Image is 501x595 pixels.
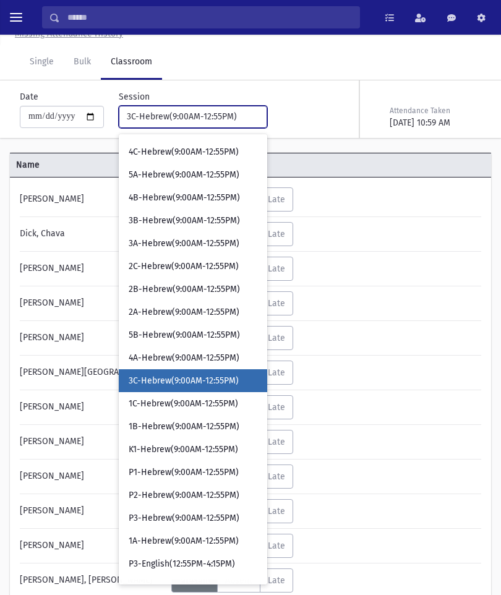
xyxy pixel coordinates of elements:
[119,90,150,103] label: Session
[10,28,123,39] a: Missing Attendance History
[129,260,239,273] span: 2C-Hebrew(9:00AM-12:55PM)
[390,105,479,116] div: Attendance Taken
[129,215,240,227] span: 3B-Hebrew(9:00AM-12:55PM)
[268,194,285,205] span: Late
[14,395,171,419] div: [PERSON_NAME]
[129,146,239,158] span: 4C-Hebrew(9:00AM-12:55PM)
[268,471,285,482] span: Late
[268,541,285,551] span: Late
[268,298,285,309] span: Late
[5,6,27,28] button: toggle menu
[14,430,171,454] div: [PERSON_NAME]
[390,116,479,129] div: [DATE] 10:59 AM
[129,192,240,204] span: 4B-Hebrew(9:00AM-12:55PM)
[10,158,170,171] span: Name
[101,45,162,80] a: Classroom
[14,534,171,558] div: [PERSON_NAME]
[268,402,285,413] span: Late
[14,222,171,246] div: Dick, Chava
[15,28,123,39] u: Missing Attendance History
[14,568,171,593] div: [PERSON_NAME], [PERSON_NAME]
[129,558,235,570] span: P3-English(12:55PM-4:15PM)
[14,361,171,385] div: [PERSON_NAME][GEOGRAPHIC_DATA]
[129,352,239,364] span: 4A-Hebrew(9:00AM-12:55PM)
[129,489,239,502] span: P2-Hebrew(9:00AM-12:55PM)
[268,263,285,274] span: Late
[268,229,285,239] span: Late
[268,506,285,516] span: Late
[129,238,239,250] span: 3A-Hebrew(9:00AM-12:55PM)
[268,437,285,447] span: Late
[129,169,239,181] span: 5A-Hebrew(9:00AM-12:55PM)
[129,375,239,387] span: 3C-Hebrew(9:00AM-12:55PM)
[119,106,267,128] button: 3C-Hebrew(9:00AM-12:55PM)
[129,512,239,524] span: P3-Hebrew(9:00AM-12:55PM)
[129,421,239,433] span: 1B-Hebrew(9:00AM-12:55PM)
[14,499,171,523] div: [PERSON_NAME]
[127,110,249,123] div: 3C-Hebrew(9:00AM-12:55PM)
[129,535,239,547] span: 1A-Hebrew(9:00AM-12:55PM)
[14,187,171,212] div: [PERSON_NAME]
[64,45,101,80] a: Bulk
[129,466,239,479] span: P1-Hebrew(9:00AM-12:55PM)
[129,443,238,456] span: K1-Hebrew(9:00AM-12:55PM)
[20,45,64,80] a: Single
[129,329,240,341] span: 5B-Hebrew(9:00AM-12:55PM)
[170,158,451,171] span: Attendance
[129,306,239,319] span: 2A-Hebrew(9:00AM-12:55PM)
[14,464,171,489] div: [PERSON_NAME]
[129,283,240,296] span: 2B-Hebrew(9:00AM-12:55PM)
[60,6,359,28] input: Search
[14,257,171,281] div: [PERSON_NAME]
[268,367,285,378] span: Late
[268,333,285,343] span: Late
[129,398,238,410] span: 1C-Hebrew(9:00AM-12:55PM)
[14,291,171,315] div: [PERSON_NAME]
[20,90,38,103] label: Date
[14,326,171,350] div: [PERSON_NAME]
